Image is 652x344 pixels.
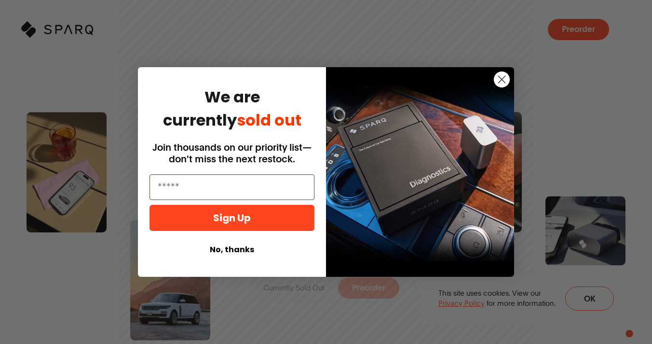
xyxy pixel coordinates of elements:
[149,241,314,259] button: No, thanks
[326,67,514,277] img: 725c0cce-c00f-4a02-adb7-5ced8674b2d9.png
[149,205,314,231] button: Sign Up
[163,86,301,131] span: We are currently
[493,71,510,88] button: Close dialog
[237,109,301,131] span: sold out
[152,142,312,165] span: Join thousands on our priority list—don't miss the next restock.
